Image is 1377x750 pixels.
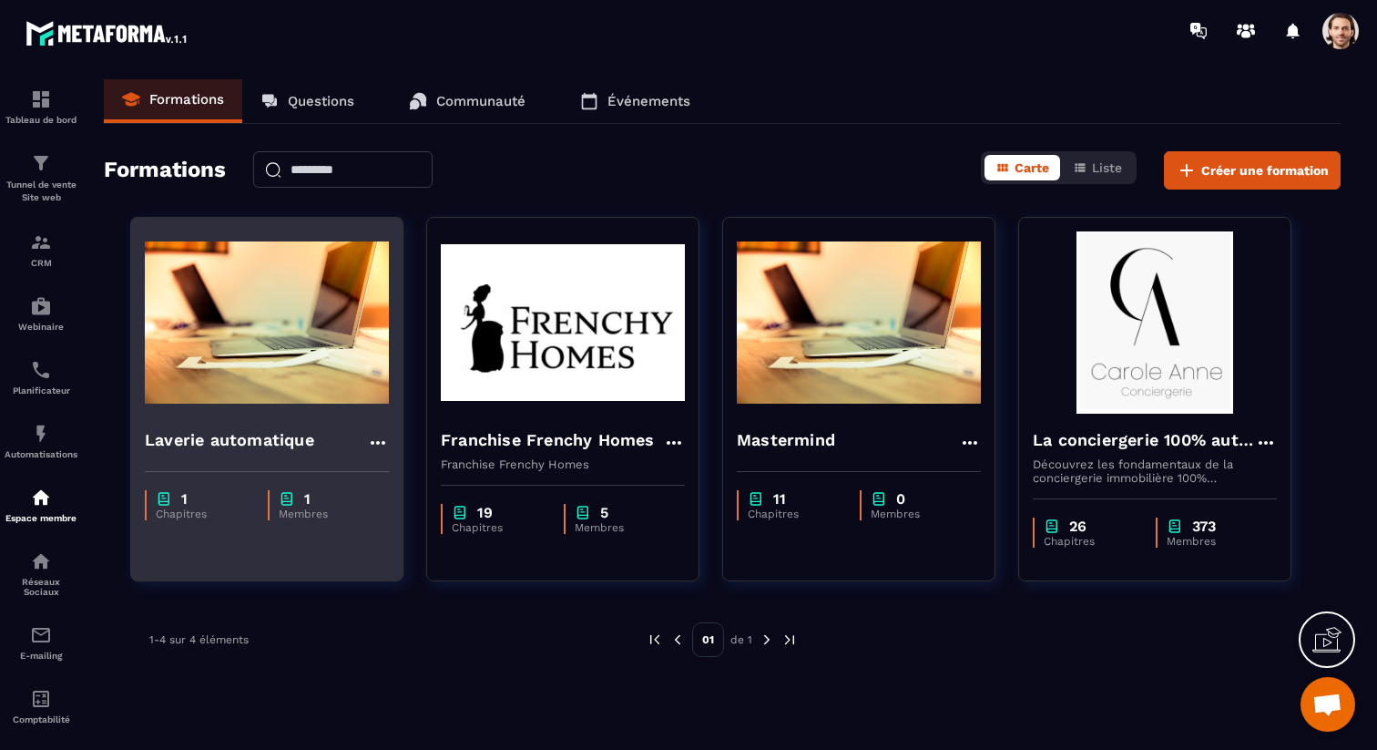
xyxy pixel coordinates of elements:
[104,151,226,190] h2: Formations
[5,218,77,282] a: formationformationCRM
[5,115,77,125] p: Tableau de bord
[279,490,295,508] img: chapter
[896,490,905,508] p: 0
[1192,518,1216,535] p: 373
[781,632,798,648] img: next
[30,152,52,174] img: formation
[5,258,77,268] p: CRM
[737,231,981,414] img: formation-background
[5,449,77,459] p: Automatisations
[1044,518,1060,535] img: chapter
[1092,160,1122,175] span: Liste
[5,409,77,473] a: automationsautomationsAutomatisations
[304,490,311,508] p: 1
[575,504,591,521] img: chapter
[181,490,188,508] p: 1
[149,91,224,108] p: Formations
[25,16,189,49] img: logo
[1033,231,1277,414] img: formation-background
[1033,427,1255,453] h4: La conciergerie 100% automatisée
[30,88,52,110] img: formation
[984,155,1060,180] button: Carte
[1300,677,1355,732] div: Ouvrir le chat
[737,427,835,453] h4: Mastermind
[391,79,544,123] a: Communauté
[5,139,77,218] a: formationformationTunnel de vente Site web
[1164,151,1341,190] button: Créer une formation
[242,79,372,123] a: Questions
[5,674,77,738] a: accountantaccountantComptabilité
[5,179,77,204] p: Tunnel de vente Site web
[452,504,468,521] img: chapter
[5,345,77,409] a: schedulerschedulerPlanificateur
[441,427,655,453] h4: Franchise Frenchy Homes
[5,282,77,345] a: automationsautomationsWebinaire
[436,93,525,109] p: Communauté
[575,521,667,534] p: Membres
[30,423,52,445] img: automations
[452,521,546,534] p: Chapitres
[130,217,426,604] a: formation-backgroundLaverie automatiquechapter1Chapitreschapter1Membres
[1044,535,1137,548] p: Chapitres
[30,359,52,381] img: scheduler
[441,457,685,471] p: Franchise Frenchy Homes
[5,537,77,611] a: social-networksocial-networkRéseaux Sociaux
[562,79,709,123] a: Événements
[1069,518,1086,535] p: 26
[1033,457,1277,485] p: Découvrez les fondamentaux de la conciergerie immobilière 100% automatisée. Cette formation est c...
[759,632,775,648] img: next
[647,632,663,648] img: prev
[5,75,77,139] a: formationformationTableau de bord
[279,508,371,520] p: Membres
[30,624,52,646] img: email
[730,632,752,647] p: de 1
[871,508,963,520] p: Membres
[104,79,242,123] a: Formations
[600,504,608,521] p: 5
[1167,518,1183,535] img: chapter
[5,611,77,674] a: emailemailE-mailing
[748,508,841,520] p: Chapitres
[426,217,722,604] a: formation-backgroundFranchise Frenchy HomesFranchise Frenchy Homeschapter19Chapitreschapter5Membres
[748,490,764,508] img: chapter
[1167,535,1259,548] p: Membres
[30,550,52,572] img: social-network
[156,490,172,508] img: chapter
[5,651,77,661] p: E-mailing
[607,93,690,109] p: Événements
[1018,217,1314,604] a: formation-backgroundLa conciergerie 100% automatiséeDécouvrez les fondamentaux de la conciergerie...
[1015,160,1049,175] span: Carte
[149,633,249,646] p: 1-4 sur 4 éléments
[30,688,52,710] img: accountant
[145,231,389,414] img: formation-background
[5,577,77,597] p: Réseaux Sociaux
[773,490,786,508] p: 11
[30,295,52,317] img: automations
[692,622,724,657] p: 01
[441,231,685,414] img: formation-background
[5,714,77,724] p: Comptabilité
[30,487,52,509] img: automations
[477,504,493,521] p: 19
[288,93,354,109] p: Questions
[5,322,77,332] p: Webinaire
[30,231,52,253] img: formation
[1201,161,1329,180] span: Créer une formation
[871,490,887,508] img: chapter
[669,632,686,648] img: prev
[5,513,77,523] p: Espace membre
[156,508,250,520] p: Chapitres
[1062,155,1133,180] button: Liste
[145,427,314,453] h4: Laverie automatique
[5,385,77,396] p: Planificateur
[722,217,1018,604] a: formation-backgroundMastermindchapter11Chapitreschapter0Membres
[5,473,77,537] a: automationsautomationsEspace membre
